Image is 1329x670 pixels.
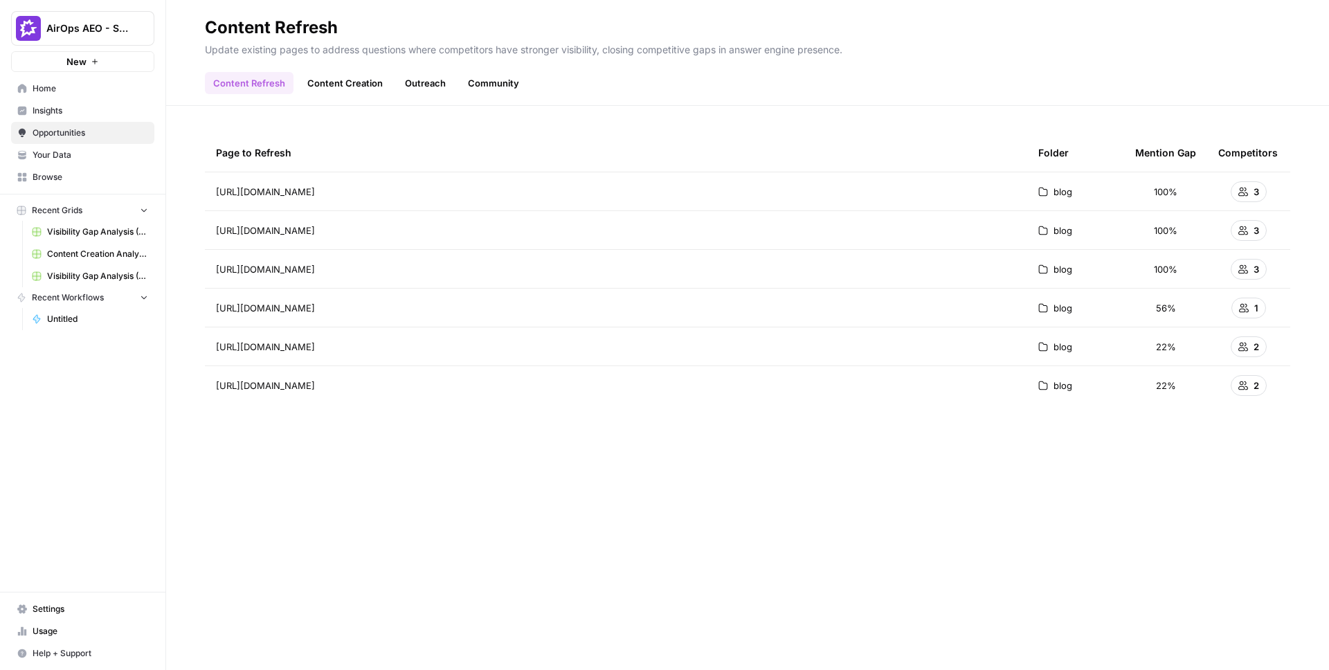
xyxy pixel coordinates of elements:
a: Your Data [11,144,154,166]
div: Competitors [1218,134,1278,172]
span: [URL][DOMAIN_NAME] [216,224,315,237]
span: Insights [33,105,148,117]
span: [URL][DOMAIN_NAME] [216,379,315,392]
span: blog [1054,185,1072,199]
span: 1 [1254,301,1258,315]
span: 100% [1154,185,1177,199]
span: 22% [1156,340,1176,354]
a: Content Creation [299,72,391,94]
span: Recent Workflows [32,291,104,304]
a: Settings [11,598,154,620]
span: New [66,55,87,69]
span: Home [33,82,148,95]
span: Opportunities [33,127,148,139]
span: blog [1054,340,1072,354]
span: AirOps AEO - Single Brand (Gong) [46,21,130,35]
button: New [11,51,154,72]
span: Visibility Gap Analysis (14) [47,270,148,282]
div: Mention Gap [1135,134,1196,172]
span: Usage [33,625,148,637]
span: blog [1054,379,1072,392]
a: Community [460,72,527,94]
span: 22% [1156,379,1176,392]
p: Update existing pages to address questions where competitors have stronger visibility, closing co... [205,39,1290,57]
a: Content Creation Analysis (4) [26,243,154,265]
span: 56% [1156,301,1176,315]
span: Untitled [47,313,148,325]
span: 2 [1254,379,1259,392]
div: Folder [1038,134,1069,172]
span: 3 [1254,224,1259,237]
span: blog [1054,301,1072,315]
span: 2 [1254,340,1259,354]
span: 100% [1154,262,1177,276]
a: Usage [11,620,154,642]
span: [URL][DOMAIN_NAME] [216,301,315,315]
a: Visibility Gap Analysis (14) [26,265,154,287]
a: Visibility Gap Analysis (15) [26,221,154,243]
span: 3 [1254,185,1259,199]
a: Browse [11,166,154,188]
button: Workspace: AirOps AEO - Single Brand (Gong) [11,11,154,46]
span: [URL][DOMAIN_NAME] [216,340,315,354]
span: Help + Support [33,647,148,660]
span: Content Creation Analysis (4) [47,248,148,260]
a: Home [11,78,154,100]
span: blog [1054,224,1072,237]
button: Recent Grids [11,200,154,221]
span: 3 [1254,262,1259,276]
span: Recent Grids [32,204,82,217]
span: blog [1054,262,1072,276]
span: [URL][DOMAIN_NAME] [216,185,315,199]
span: Your Data [33,149,148,161]
span: Browse [33,171,148,183]
a: Outreach [397,72,454,94]
button: Help + Support [11,642,154,664]
div: Content Refresh [205,17,338,39]
a: Untitled [26,308,154,330]
a: Opportunities [11,122,154,144]
img: AirOps AEO - Single Brand (Gong) Logo [16,16,41,41]
a: Content Refresh [205,72,293,94]
div: Page to Refresh [216,134,1016,172]
a: Insights [11,100,154,122]
span: 100% [1154,224,1177,237]
button: Recent Workflows [11,287,154,308]
span: Visibility Gap Analysis (15) [47,226,148,238]
span: Settings [33,603,148,615]
span: [URL][DOMAIN_NAME] [216,262,315,276]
